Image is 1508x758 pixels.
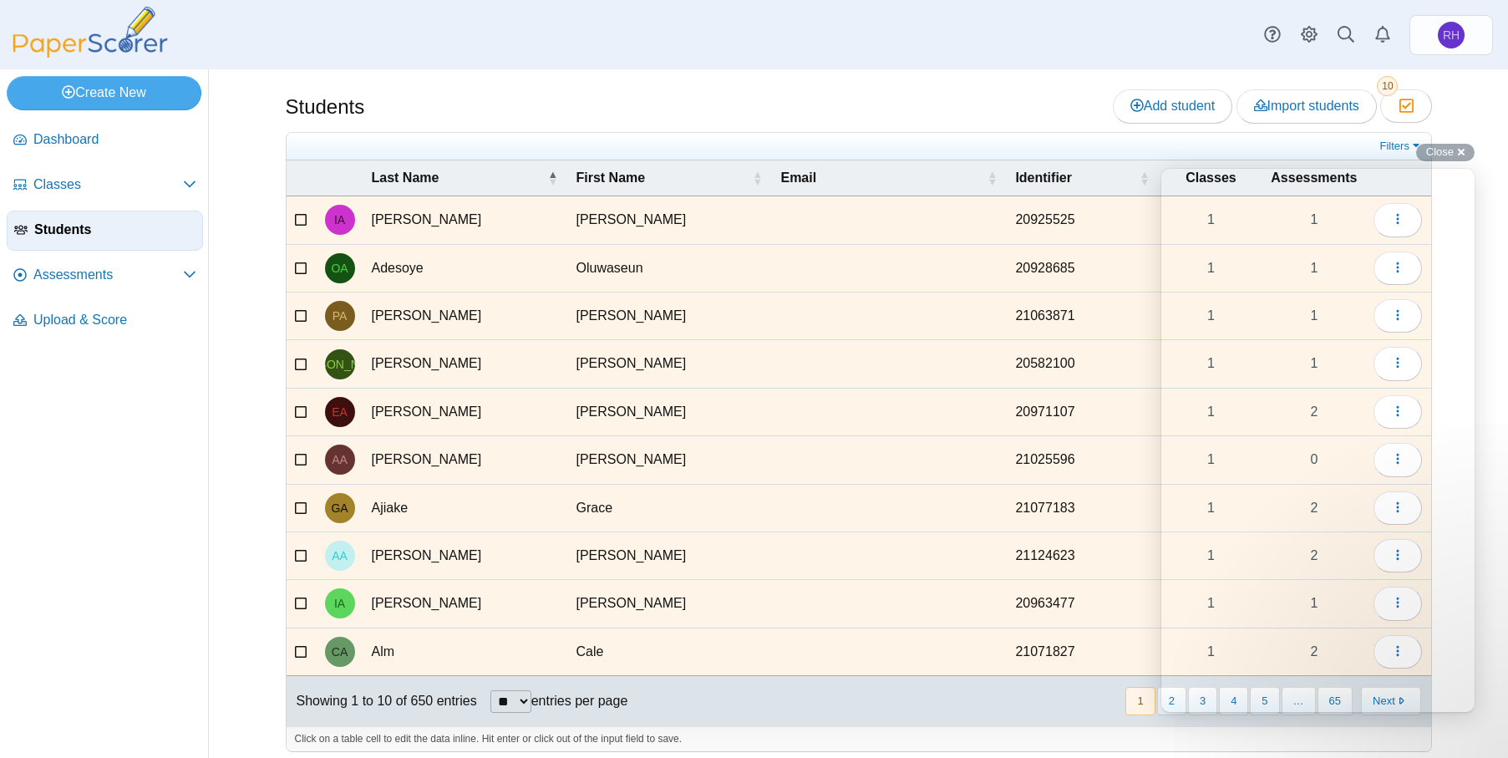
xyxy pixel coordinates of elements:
[1160,628,1263,675] a: 1
[1007,485,1159,532] td: 21077183
[363,485,568,532] td: Ajiake
[567,532,772,580] td: [PERSON_NAME]
[1007,532,1159,580] td: 21124623
[1140,160,1150,196] span: Identifier : Activate to sort
[567,196,772,244] td: [PERSON_NAME]
[547,160,557,196] span: Last Name : Activate to invert sorting
[363,389,568,436] td: [PERSON_NAME]
[1160,340,1263,387] a: 1
[567,293,772,340] td: [PERSON_NAME]
[332,646,348,658] span: Cale Alm
[334,214,345,226] span: Isabella Acuna
[363,196,568,244] td: [PERSON_NAME]
[531,694,628,708] label: entries per page
[1443,29,1460,41] span: Rich Holland
[1380,89,1431,123] button: 10
[1160,436,1263,483] a: 1
[333,310,348,322] span: Paige Adler
[287,676,477,726] div: Showing 1 to 10 of 650 entries
[1377,76,1398,96] span: 10
[567,389,772,436] td: [PERSON_NAME]
[1416,144,1475,161] button: Close
[372,170,439,185] span: Last Name
[332,454,348,465] span: Alonzo Ahmed
[1438,22,1465,48] span: Rich Holland
[363,628,568,676] td: Alm
[287,726,1431,751] div: Click on a table cell to edit the data inline. Hit enter or click out of the input field to save.
[1007,293,1159,340] td: 21063871
[7,76,201,109] a: Create New
[363,245,568,293] td: Adesoye
[363,293,568,340] td: [PERSON_NAME]
[7,7,174,58] img: PaperScorer
[34,221,195,239] span: Students
[1364,17,1401,53] a: Alerts
[1236,89,1377,123] a: Import students
[33,266,183,284] span: Assessments
[1160,245,1263,292] a: 1
[363,580,568,628] td: [PERSON_NAME]
[1409,15,1493,55] a: Rich Holland
[7,120,203,160] a: Dashboard
[331,262,348,274] span: Oluwaseun Adesoye
[7,165,203,206] a: Classes
[1160,293,1263,339] a: 1
[1160,389,1263,435] a: 1
[1254,99,1359,113] span: Import students
[7,211,203,251] a: Students
[567,485,772,532] td: Grace
[1007,580,1159,628] td: 20963477
[567,628,772,676] td: Cale
[33,176,183,194] span: Classes
[331,502,348,514] span: Grace Ajiake
[292,359,388,370] span: Javier Aguilar
[1007,340,1159,388] td: 20582100
[1015,170,1072,185] span: Identifier
[1161,169,1475,712] iframe: Help Scout Beacon - Live Chat, Contact Form, and Knowledge Base
[1113,89,1232,123] a: Add student
[567,245,772,293] td: Oluwaseun
[780,170,816,185] span: Email
[334,598,345,609] span: Isabelle Allen
[332,550,348,562] span: Abigail Alfier
[576,170,645,185] span: First Name
[7,256,203,296] a: Assessments
[1426,145,1454,158] span: Close
[1007,628,1159,676] td: 21071827
[363,340,568,388] td: [PERSON_NAME]
[1160,580,1263,627] a: 1
[1007,436,1159,484] td: 21025596
[567,436,772,484] td: [PERSON_NAME]
[1160,485,1263,532] a: 1
[1007,389,1159,436] td: 20971107
[33,130,196,149] span: Dashboard
[752,160,762,196] span: First Name : Activate to sort
[567,580,772,628] td: [PERSON_NAME]
[1007,245,1159,293] td: 20928685
[286,93,365,121] h1: Students
[363,532,568,580] td: [PERSON_NAME]
[7,46,174,60] a: PaperScorer
[1160,532,1263,579] a: 1
[1160,196,1263,243] a: 1
[1376,138,1427,155] a: Filters
[363,436,568,484] td: [PERSON_NAME]
[1130,99,1215,113] span: Add student
[1124,687,1420,715] nav: pagination
[332,406,348,418] span: Eliana Aguirre
[1157,687,1186,715] button: 2
[33,311,196,329] span: Upload & Score
[987,160,997,196] span: Email : Activate to sort
[1125,687,1155,715] button: 1
[7,301,203,341] a: Upload & Score
[567,340,772,388] td: [PERSON_NAME]
[1007,196,1159,244] td: 20925525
